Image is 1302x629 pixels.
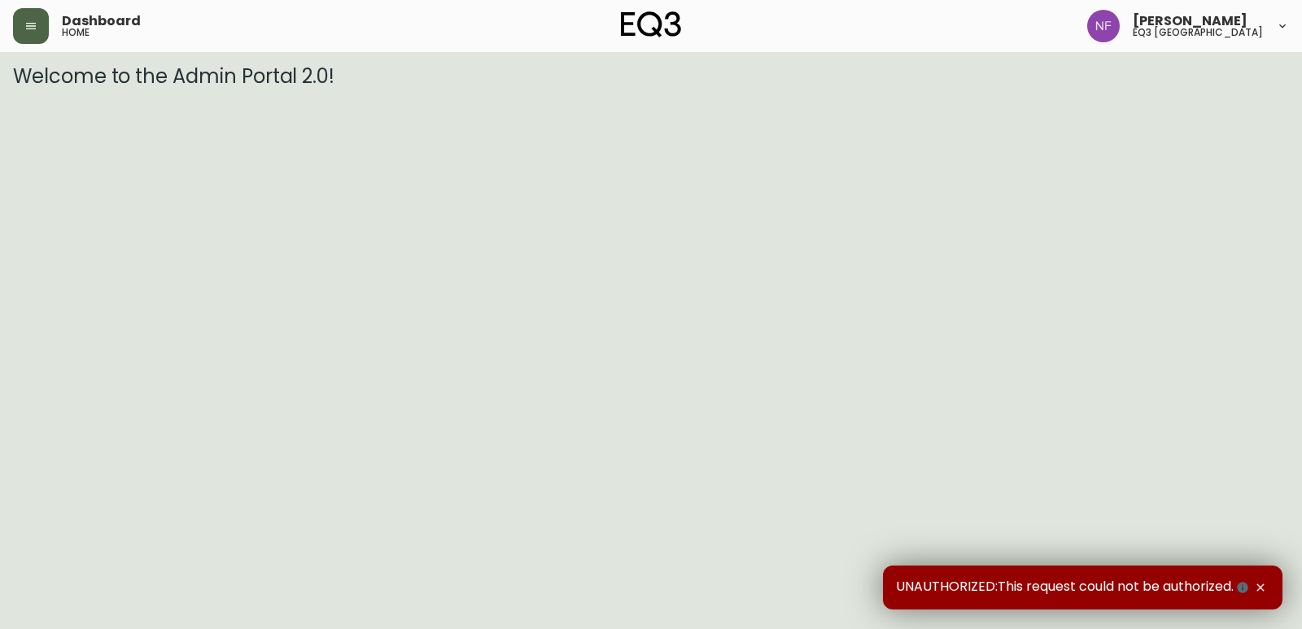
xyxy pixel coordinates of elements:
[62,28,90,37] h5: home
[1087,10,1120,42] img: 2185be282f521b9306f6429905cb08b1
[62,15,141,28] span: Dashboard
[1133,15,1247,28] span: [PERSON_NAME]
[13,65,1289,88] h3: Welcome to the Admin Portal 2.0!
[896,579,1252,596] span: UNAUTHORIZED:This request could not be authorized.
[1133,28,1263,37] h5: eq3 [GEOGRAPHIC_DATA]
[621,11,681,37] img: logo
